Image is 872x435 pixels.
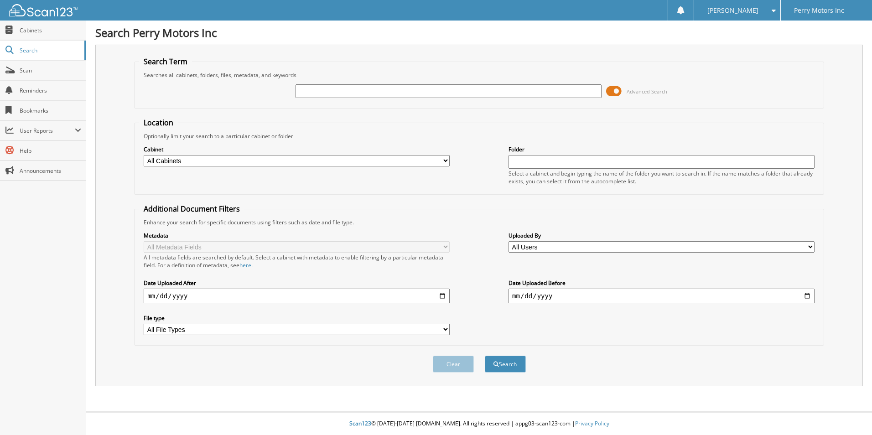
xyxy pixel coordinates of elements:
span: Advanced Search [627,88,667,95]
span: Scan [20,67,81,74]
label: Cabinet [144,145,450,153]
img: scan123-logo-white.svg [9,4,78,16]
input: start [144,289,450,303]
button: Search [485,356,526,373]
label: Metadata [144,232,450,239]
span: Bookmarks [20,107,81,114]
a: here [239,261,251,269]
legend: Search Term [139,57,192,67]
span: Help [20,147,81,155]
label: File type [144,314,450,322]
a: Privacy Policy [575,419,609,427]
div: Enhance your search for specific documents using filters such as date and file type. [139,218,819,226]
div: Optionally limit your search to a particular cabinet or folder [139,132,819,140]
div: All metadata fields are searched by default. Select a cabinet with metadata to enable filtering b... [144,254,450,269]
span: Perry Motors Inc [794,8,844,13]
label: Date Uploaded Before [509,279,815,287]
span: Announcements [20,167,81,175]
h1: Search Perry Motors Inc [95,25,863,40]
span: Reminders [20,87,81,94]
label: Folder [509,145,815,153]
div: Select a cabinet and begin typing the name of the folder you want to search in. If the name match... [509,170,815,185]
span: Scan123 [349,419,371,427]
span: User Reports [20,127,75,135]
div: © [DATE]-[DATE] [DOMAIN_NAME]. All rights reserved | appg03-scan123-com | [86,413,872,435]
input: end [509,289,815,303]
legend: Location [139,118,178,128]
span: [PERSON_NAME] [707,8,758,13]
legend: Additional Document Filters [139,204,244,214]
div: Searches all cabinets, folders, files, metadata, and keywords [139,71,819,79]
label: Date Uploaded After [144,279,450,287]
label: Uploaded By [509,232,815,239]
button: Clear [433,356,474,373]
span: Cabinets [20,26,81,34]
span: Search [20,47,80,54]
